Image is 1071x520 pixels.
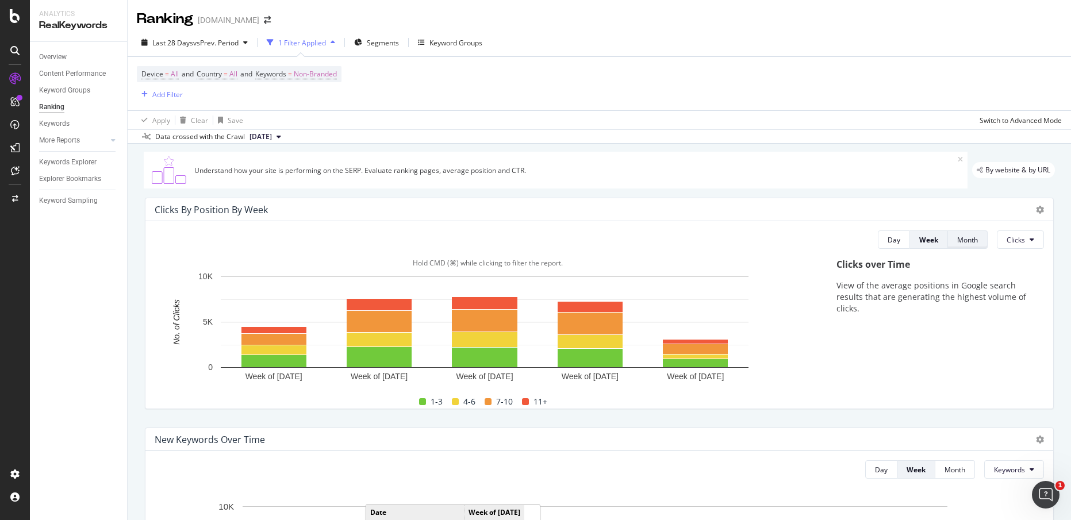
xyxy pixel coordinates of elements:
text: Week of [DATE] [456,372,513,381]
span: = [224,69,228,79]
div: arrow-right-arrow-left [264,16,271,24]
div: Keyword Sampling [39,195,98,207]
a: Ranking [39,101,119,113]
span: 11+ [533,395,547,409]
span: 2025 Sep. 14th [249,132,272,142]
a: Keywords [39,118,119,130]
div: Keywords Explorer [39,156,97,168]
div: Day [888,235,900,245]
button: Apply [137,111,170,129]
div: Hold CMD (⌘) while clicking to filter the report. [155,258,820,268]
div: Keyword Groups [429,38,482,48]
button: Day [878,230,910,249]
a: Keywords Explorer [39,156,119,168]
img: C0S+odjvPe+dCwPhcw0W2jU4KOcefU0IcxbkVEfgJ6Ft4vBgsVVQAAAABJRU5ErkJggg== [148,156,190,184]
button: Add Filter [137,87,183,101]
a: Content Performance [39,68,119,80]
span: and [240,69,252,79]
span: By website & by URL [985,167,1050,174]
button: Clicks [997,230,1044,249]
text: Week of [DATE] [667,372,724,381]
span: Keywords [994,465,1025,475]
button: Last 28 DaysvsPrev. Period [137,33,252,52]
div: legacy label [972,162,1055,178]
div: Understand how your site is performing on the SERP. Evaluate ranking pages, average position and ... [194,165,958,175]
a: Keyword Groups [39,84,119,97]
span: Last 28 Days [152,38,193,48]
div: Add Filter [152,90,183,99]
div: Ranking [39,101,64,113]
span: 4-6 [463,395,475,409]
span: Non-Branded [294,66,337,82]
span: = [288,69,292,79]
span: vs Prev. Period [193,38,239,48]
div: Analytics [39,9,118,19]
div: [DOMAIN_NAME] [198,14,259,26]
iframe: Intercom live chat [1032,481,1060,509]
div: Week [919,235,938,245]
div: Month [957,235,978,245]
span: and [182,69,194,79]
div: Switch to Advanced Mode [980,115,1062,125]
div: Keyword Groups [39,84,90,97]
div: Overview [39,51,67,63]
button: Month [948,230,988,249]
span: Country [197,69,222,79]
button: Keywords [984,460,1044,479]
a: Keyword Sampling [39,195,119,207]
button: 1 Filter Applied [262,33,340,52]
text: No. of Clicks [172,300,181,345]
button: Day [865,460,897,479]
span: Device [141,69,163,79]
div: RealKeywords [39,19,118,32]
div: Content Performance [39,68,106,80]
div: Data crossed with the Crawl [155,132,245,142]
a: Overview [39,51,119,63]
div: 1 Filter Applied [278,38,326,48]
div: Keywords [39,118,70,130]
button: Week [910,230,948,249]
button: Save [213,111,243,129]
button: Switch to Advanced Mode [975,111,1062,129]
span: 1 [1055,481,1065,490]
div: New Keywords Over Time [155,434,265,445]
span: Keywords [255,69,286,79]
svg: A chart. [155,271,814,385]
div: Clear [191,115,208,125]
span: 7-10 [496,395,513,409]
text: 10K [218,502,234,511]
text: 0 [208,363,213,372]
button: Segments [350,33,404,52]
div: More Reports [39,134,80,147]
div: Week [907,465,926,475]
div: Month [945,465,965,475]
text: 10K [198,272,213,282]
text: Week of [DATE] [351,372,408,381]
a: More Reports [39,134,108,147]
div: Apply [152,115,170,125]
text: Week of [DATE] [562,372,619,381]
span: = [165,69,169,79]
div: Ranking [137,9,193,29]
p: View of the average positions in Google search results that are generating the highest volume of ... [836,280,1032,314]
button: Keyword Groups [413,33,487,52]
span: Clicks [1007,235,1025,245]
button: Week [897,460,935,479]
text: 5K [203,318,213,327]
button: Clear [175,111,208,129]
span: All [229,66,237,82]
div: Clicks By Position By Week [155,204,268,215]
span: 1-3 [431,395,443,409]
div: Clicks over Time [836,258,1032,271]
button: [DATE] [245,130,286,144]
span: Segments [367,38,399,48]
text: Week of [DATE] [245,372,302,381]
button: Month [935,460,975,479]
div: Day [875,465,888,475]
div: Save [228,115,243,125]
span: All [171,66,179,82]
div: Explorer Bookmarks [39,173,101,185]
a: Explorer Bookmarks [39,173,119,185]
